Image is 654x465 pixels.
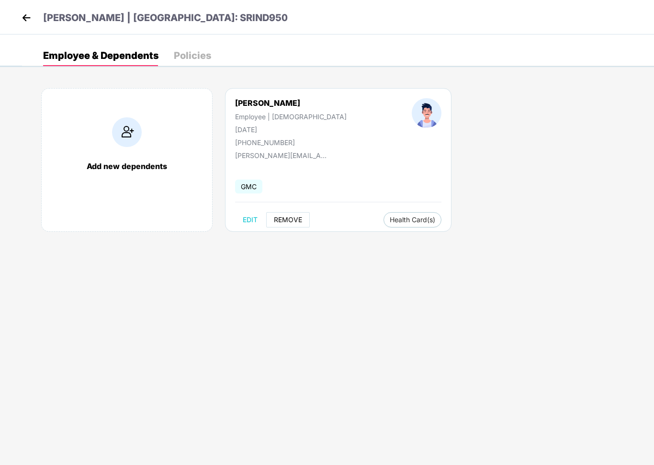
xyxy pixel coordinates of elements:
span: REMOVE [274,216,302,224]
div: [PERSON_NAME] [235,98,347,108]
div: [PERSON_NAME][EMAIL_ADDRESS][DOMAIN_NAME] [235,151,331,159]
div: Add new dependents [51,161,203,171]
img: back [19,11,34,25]
div: [DATE] [235,125,347,134]
button: EDIT [235,212,265,227]
div: [PHONE_NUMBER] [235,138,347,147]
span: Health Card(s) [390,217,435,222]
img: addIcon [112,117,142,147]
span: EDIT [243,216,258,224]
button: REMOVE [266,212,310,227]
img: profileImage [412,98,441,128]
p: [PERSON_NAME] | [GEOGRAPHIC_DATA]: SRIND950 [43,11,288,25]
div: Employee | [DEMOGRAPHIC_DATA] [235,113,347,121]
button: Health Card(s) [383,212,441,227]
div: Policies [174,51,211,60]
div: Employee & Dependents [43,51,158,60]
span: GMC [235,180,262,193]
